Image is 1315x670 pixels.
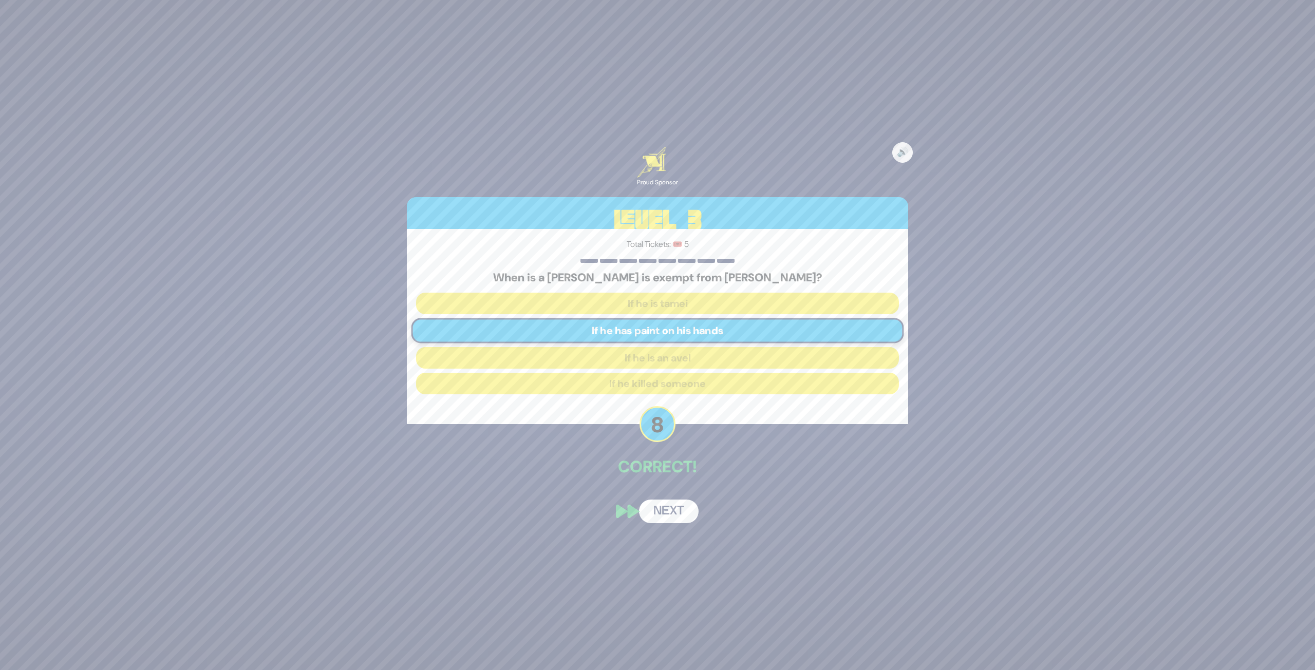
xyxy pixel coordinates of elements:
[637,178,678,187] div: Proud Sponsor
[407,197,908,243] h3: Level 3
[416,347,899,369] button: If he is an avel
[892,142,913,163] button: 🔊
[416,373,899,394] button: If he killed someone
[411,318,904,343] button: If he has paint on his hands
[637,147,666,178] img: Artscroll
[416,271,899,284] h5: When is a [PERSON_NAME] is exempt from [PERSON_NAME]?
[416,238,899,251] p: Total Tickets: 🎟️ 5
[416,293,899,314] button: If he is tamei
[407,454,908,479] p: Correct!
[639,500,699,523] button: Next
[640,406,675,442] p: 8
